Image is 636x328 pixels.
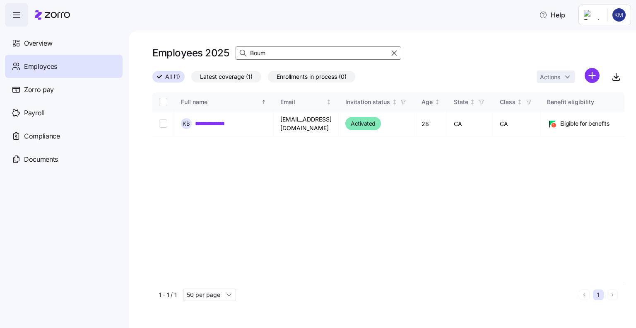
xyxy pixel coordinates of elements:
span: Overview [24,38,52,49]
div: Full name [181,97,260,107]
span: Latest coverage (1) [200,71,253,82]
div: Not sorted [326,99,332,105]
th: Full nameSorted ascending [174,92,274,112]
th: Invitation statusNot sorted [339,92,415,112]
input: Select all records [159,98,167,106]
span: Help [539,10,565,20]
th: AgeNot sorted [415,92,447,112]
h1: Employees 2025 [152,46,229,59]
div: Not sorted [517,99,523,105]
div: Class [500,97,516,107]
input: Select record 1 [159,119,167,128]
span: All (1) [165,71,180,82]
button: Next page [607,289,618,300]
span: Eligible for benefits [560,119,609,128]
div: Not sorted [434,99,440,105]
a: Payroll [5,101,123,124]
button: 1 [593,289,604,300]
span: Activated [351,119,376,129]
span: Payroll [24,108,45,118]
img: Employer logo [584,10,600,20]
th: StateNot sorted [447,92,493,112]
span: Documents [24,154,58,165]
div: Invitation status [345,97,390,107]
img: 44b41f1a780d076a4ae4ca23ad64d4f0 [612,8,626,22]
div: Email [280,97,325,107]
a: Compliance [5,124,123,148]
span: 1 - 1 / 1 [159,291,176,299]
input: Search employees [236,46,401,60]
div: Not sorted [470,99,475,105]
button: Actions [537,70,575,83]
a: Documents [5,148,123,171]
th: EmailNot sorted [274,92,339,112]
a: Zorro pay [5,78,123,101]
div: Not sorted [392,99,397,105]
div: Sorted ascending [261,99,267,105]
span: Employees [24,61,57,72]
td: CA [447,112,493,136]
span: Actions [540,74,560,80]
svg: add icon [585,68,600,83]
span: Zorro pay [24,85,54,95]
button: Help [532,7,572,23]
th: ClassNot sorted [493,92,540,112]
button: Previous page [579,289,590,300]
a: Overview [5,32,123,55]
div: Age [422,97,433,107]
a: Employees [5,55,123,78]
span: K B [183,121,190,126]
span: Compliance [24,131,60,141]
span: Enrollments in process (0) [277,71,347,82]
td: CA [493,112,540,136]
td: 28 [415,112,447,136]
td: [EMAIL_ADDRESS][DOMAIN_NAME] [274,112,339,136]
div: State [454,97,468,107]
